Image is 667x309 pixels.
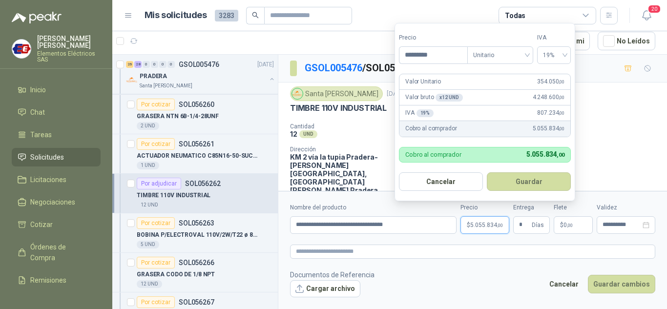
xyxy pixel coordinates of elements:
[145,8,207,22] h1: Mis solicitudes
[290,103,387,113] p: TIMBRE 110V INDUSTRIAL
[12,238,101,267] a: Órdenes de Compra
[137,270,215,279] p: GRASERA CODO DE 1/8 NPT
[167,61,175,68] div: 0
[567,223,573,228] span: ,00
[30,84,46,95] span: Inicio
[37,35,101,49] p: [PERSON_NAME] [PERSON_NAME]
[405,93,463,102] p: Valor bruto
[470,222,503,228] span: 5.055.834
[290,86,383,101] div: Santa [PERSON_NAME]
[112,213,278,253] a: Por cotizarSOL056263BOBINA P/ELECTROVAL 110V/2W/T22 ø 8mm5 UND
[557,152,564,158] span: ,00
[137,296,175,308] div: Por cotizar
[638,7,655,24] button: 20
[505,10,525,21] div: Todas
[112,174,278,213] a: Por adjudicarSOL056262TIMBRE 110V INDUSTRIAL12 UND
[137,201,162,209] div: 12 UND
[559,110,564,116] span: ,00
[560,222,563,228] span: $
[405,108,434,118] p: IVA
[399,33,467,42] label: Precio
[533,124,564,133] span: 5.055.834
[179,101,214,108] p: SOL056260
[290,203,457,212] label: Nombre del producto
[299,130,317,138] div: UND
[137,191,210,200] p: TIMBRE 110V INDUSTRIAL
[405,77,441,86] p: Valor Unitario
[30,152,64,163] span: Solicitudes
[597,203,655,212] label: Validez
[126,74,138,86] img: Company Logo
[290,123,418,130] p: Cantidad
[460,216,509,234] p: $5.055.834,00
[290,130,297,138] p: 12
[436,94,462,102] div: x 12 UND
[140,72,167,81] p: PRADERA
[12,12,62,23] img: Logo peakr
[554,203,593,212] label: Flete
[513,203,550,212] label: Entrega
[151,61,158,68] div: 0
[126,59,276,90] a: 26 28 0 0 0 0 GSOL005476[DATE] Company LogoPRADERASanta [PERSON_NAME]
[179,259,214,266] p: SOL056266
[137,178,181,189] div: Por adjudicar
[112,95,278,134] a: Por cotizarSOL056260GRASERA NTN 6B-1/4-28UNF2 UND
[305,62,362,74] a: GSOL005476
[179,141,214,147] p: SOL056261
[405,124,457,133] p: Cobro al comprador
[290,280,360,298] button: Cargar archivo
[537,77,564,86] span: 354.050
[12,271,101,289] a: Remisiones
[290,269,375,280] p: Documentos de Referencia
[30,275,66,286] span: Remisiones
[387,89,406,99] p: [DATE]
[179,299,214,306] p: SOL056267
[405,151,461,158] p: Cobro al comprador
[137,280,162,288] div: 12 UND
[185,180,221,187] p: SOL056262
[126,61,133,68] div: 26
[559,79,564,84] span: ,00
[30,219,53,230] span: Cotizar
[12,81,101,99] a: Inicio
[544,275,584,293] button: Cancelar
[257,60,274,69] p: [DATE]
[30,174,66,185] span: Licitaciones
[417,109,434,117] div: 19 %
[487,172,571,191] button: Guardar
[179,61,219,68] p: GSOL005476
[137,99,175,110] div: Por cotizar
[559,95,564,100] span: ,00
[12,103,101,122] a: Chat
[588,275,655,293] button: Guardar cambios
[12,170,101,189] a: Licitaciones
[460,203,509,212] label: Precio
[537,33,571,42] label: IVA
[140,82,192,90] p: Santa [PERSON_NAME]
[647,4,661,14] span: 20
[533,93,564,102] span: 4.248.600
[159,61,167,68] div: 0
[30,107,45,118] span: Chat
[399,172,483,191] button: Cancelar
[37,51,101,62] p: Elementos Eléctricos SAS
[137,138,175,150] div: Por cotizar
[137,151,258,161] p: ACTUADOR NEUMATICO C85N16-50-SUCCION HUE
[473,48,527,62] span: Unitario
[497,223,503,228] span: ,00
[252,12,259,19] span: search
[554,216,593,234] p: $ 0,00
[137,162,159,169] div: 1 UND
[12,215,101,234] a: Cotizar
[137,230,258,240] p: BOBINA P/ELECTROVAL 110V/2W/T22 ø 8mm
[143,61,150,68] div: 0
[112,253,278,292] a: Por cotizarSOL056266GRASERA CODO DE 1/8 NPT12 UND
[543,48,565,62] span: 19%
[292,88,303,99] img: Company Logo
[30,242,91,263] span: Órdenes de Compra
[563,222,573,228] span: 0
[12,193,101,211] a: Negociaciones
[30,129,52,140] span: Tareas
[559,126,564,131] span: ,00
[537,108,564,118] span: 807.234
